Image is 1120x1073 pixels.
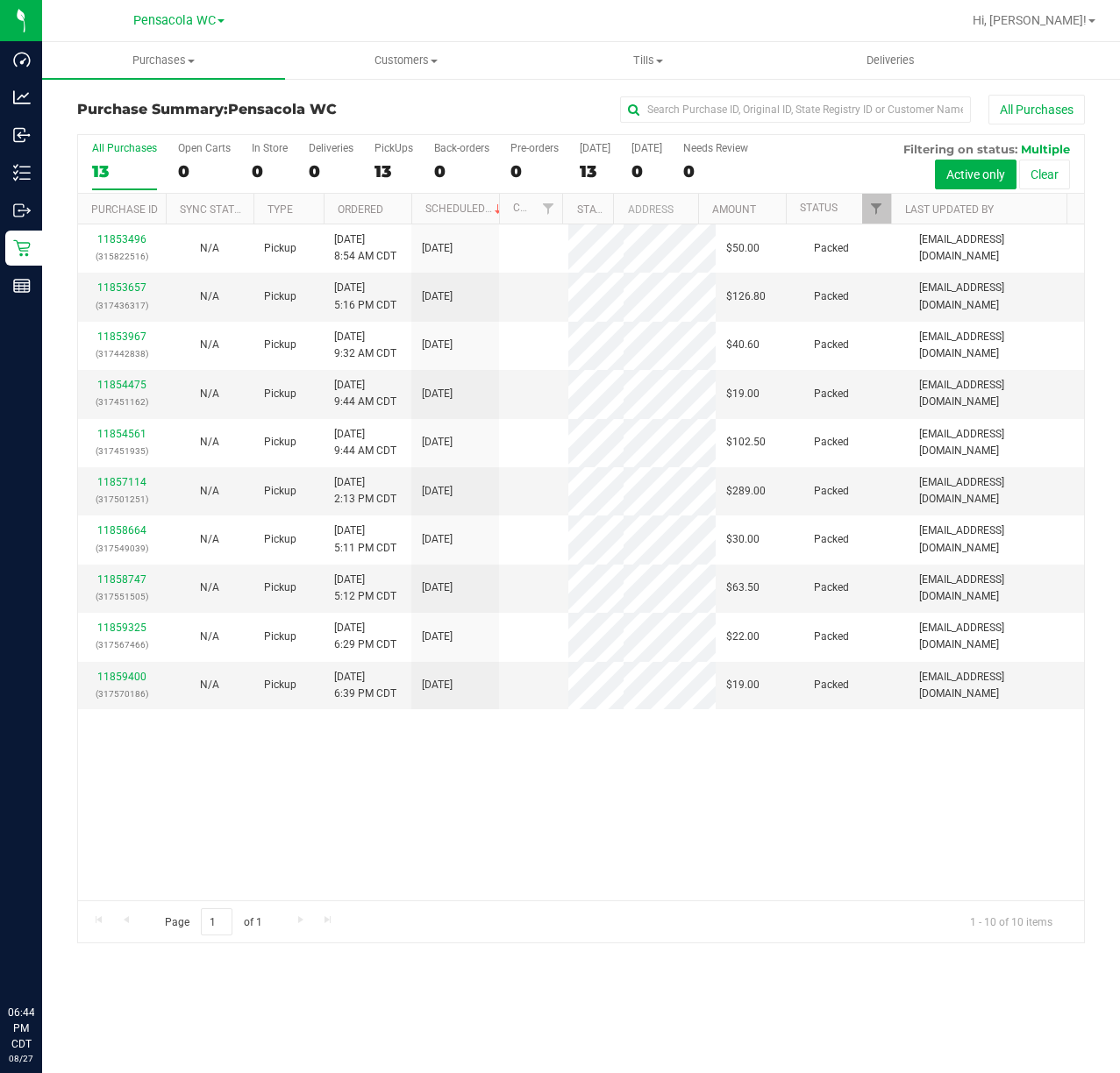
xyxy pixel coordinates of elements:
div: 0 [178,161,231,181]
span: Pickup [264,677,296,693]
span: Not Applicable [200,338,219,351]
span: 1 - 10 of 10 items [956,908,1066,934]
a: Sync Status [180,203,247,216]
span: [DATE] 6:29 PM CDT [334,620,396,653]
div: 0 [631,161,662,181]
a: 11854475 [97,379,146,391]
a: Type [268,203,293,216]
inline-svg: Dashboard [13,51,31,68]
a: Tills [527,42,770,79]
button: N/A [200,579,219,596]
button: N/A [200,677,219,693]
span: [DATE] [422,240,453,257]
a: 11854561 [97,428,146,440]
span: [EMAIL_ADDRESS][DOMAIN_NAME] [919,377,1074,410]
iframe: Resource center [18,933,70,985]
a: Filter [533,194,562,224]
span: $126.80 [726,288,766,305]
a: 11853496 [97,233,146,245]
span: Pickup [264,483,296,500]
span: [DATE] [422,579,453,596]
a: Amount [712,203,756,216]
button: N/A [200,531,219,548]
span: Pickup [264,240,296,257]
span: $30.00 [726,531,760,548]
span: [DATE] 5:16 PM CDT [334,280,396,313]
span: [EMAIL_ADDRESS][DOMAIN_NAME] [919,280,1074,313]
p: (317570186) [89,686,155,702]
span: [DATE] [422,531,453,548]
span: Packed [814,386,849,402]
h3: Purchase Summary: [77,102,413,117]
div: In Store [252,142,288,154]
p: (317451935) [89,443,155,459]
span: Not Applicable [200,581,219,593]
inline-svg: Reports [13,277,31,295]
th: Address [613,194,698,224]
button: Active only [935,160,1017,189]
button: N/A [200,434,219,451]
span: Packed [814,579,849,596]
p: (317501251) [89,491,155,508]
p: 06:44 PM CDT [8,1005,34,1052]
span: Packed [814,240,849,257]
a: 11859325 [97,622,146,634]
span: Multiple [1021,142,1070,156]
p: (317567466) [89,636,155,653]
a: State Registry ID [577,203,669,216]
p: (317451162) [89,394,155,410]
span: Filtering on status: [903,142,1017,156]
span: Packed [814,677,849,693]
span: Not Applicable [200,679,219,691]
span: Pickup [264,531,296,548]
div: Pre-orders [510,142,559,154]
button: N/A [200,288,219,305]
p: (315822516) [89,248,155,265]
span: Customers [286,53,527,68]
button: N/A [200,483,219,500]
inline-svg: Retail [13,239,31,257]
div: [DATE] [580,142,610,154]
span: $289.00 [726,483,766,500]
a: Deliveries [770,42,1013,79]
div: Needs Review [683,142,748,154]
a: 11859400 [97,671,146,683]
button: N/A [200,629,219,645]
span: [DATE] 9:44 AM CDT [334,377,396,410]
span: $22.00 [726,629,760,645]
span: [EMAIL_ADDRESS][DOMAIN_NAME] [919,669,1074,702]
a: 11858664 [97,524,146,536]
p: (317436317) [89,297,155,314]
div: Back-orders [434,142,489,154]
span: $19.00 [726,386,760,402]
p: (317551505) [89,588,155,605]
div: 13 [92,161,157,181]
input: 1 [201,908,232,935]
span: Packed [814,483,849,500]
a: Customers [285,42,528,79]
span: [DATE] 6:39 PM CDT [334,669,396,702]
span: [EMAIL_ADDRESS][DOMAIN_NAME] [919,620,1074,653]
span: [EMAIL_ADDRESS][DOMAIN_NAME] [919,572,1074,605]
span: [EMAIL_ADDRESS][DOMAIN_NAME] [919,522,1074,556]
div: 13 [375,161,413,181]
div: PickUps [375,142,413,154]
span: [EMAIL_ADDRESS][DOMAIN_NAME] [919,426,1074,459]
p: 08/27 [8,1052,34,1065]
a: Purchases [42,42,285,79]
a: Last Updated By [905,203,994,216]
span: Not Applicable [200,485,219,497]
a: Purchase ID [91,203,158,216]
span: $102.50 [726,434,766,451]
inline-svg: Outbound [13,202,31,219]
p: (317442838) [89,345,155,362]
a: Filter [862,194,891,224]
a: Customer [513,202,567,214]
a: Scheduled [425,203,505,215]
a: 11857114 [97,476,146,488]
span: $40.60 [726,337,760,353]
span: [DATE] [422,629,453,645]
span: Deliveries [843,53,938,68]
span: Pickup [264,288,296,305]
a: 11853967 [97,330,146,343]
